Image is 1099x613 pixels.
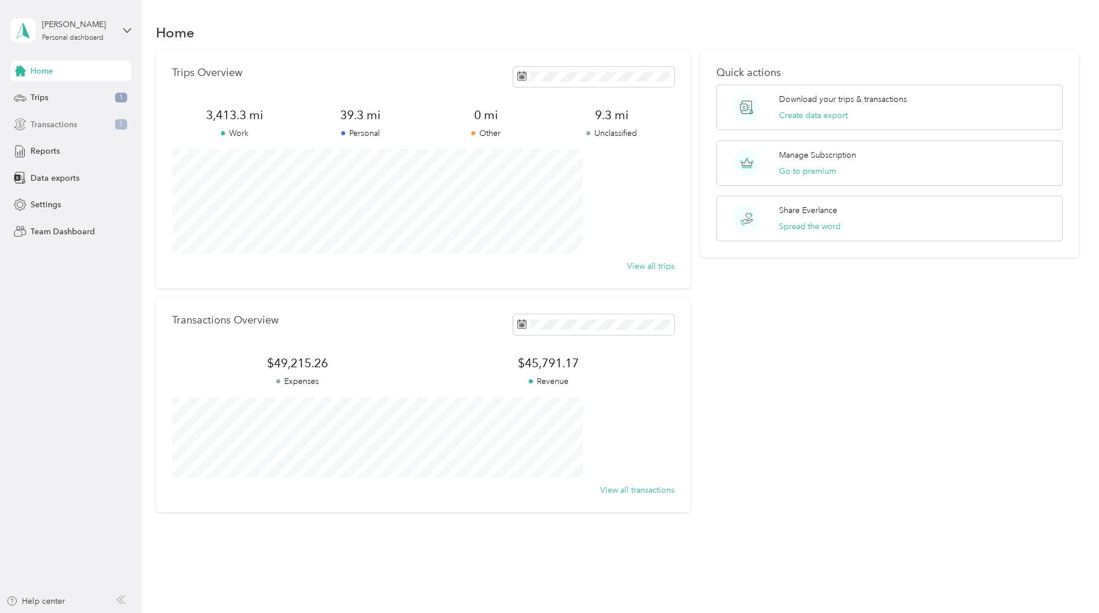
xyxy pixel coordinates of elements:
[42,18,114,31] div: [PERSON_NAME]
[156,26,194,39] h1: Home
[716,67,1063,79] p: Quick actions
[423,355,674,371] span: $45,791.17
[30,199,61,211] span: Settings
[30,92,48,104] span: Trips
[297,127,423,139] p: Personal
[30,145,60,157] span: Reports
[115,119,127,130] span: 1
[172,355,423,371] span: $49,215.26
[548,127,674,139] p: Unclassified
[30,65,53,77] span: Home
[30,119,77,131] span: Transactions
[423,107,548,123] span: 0 mi
[30,172,79,184] span: Data exports
[115,93,127,103] span: 1
[779,149,856,161] p: Manage Subscription
[297,107,423,123] span: 39.3 mi
[1035,549,1099,613] iframe: Everlance-gr Chat Button Frame
[548,107,674,123] span: 9.3 mi
[6,595,65,607] button: Help center
[779,93,907,105] p: Download your trips & transactions
[172,107,297,123] span: 3,413.3 mi
[779,204,837,216] p: Share Everlance
[423,127,548,139] p: Other
[423,375,674,387] p: Revenue
[30,226,95,238] span: Team Dashboard
[779,220,841,233] button: Spread the word
[172,127,297,139] p: Work
[779,109,848,121] button: Create data export
[42,35,104,41] div: Personal dashboard
[627,260,674,272] button: View all trips
[779,165,836,177] button: Go to premium
[172,314,278,326] p: Transactions Overview
[600,484,674,496] button: View all transactions
[172,67,242,79] p: Trips Overview
[172,375,423,387] p: Expenses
